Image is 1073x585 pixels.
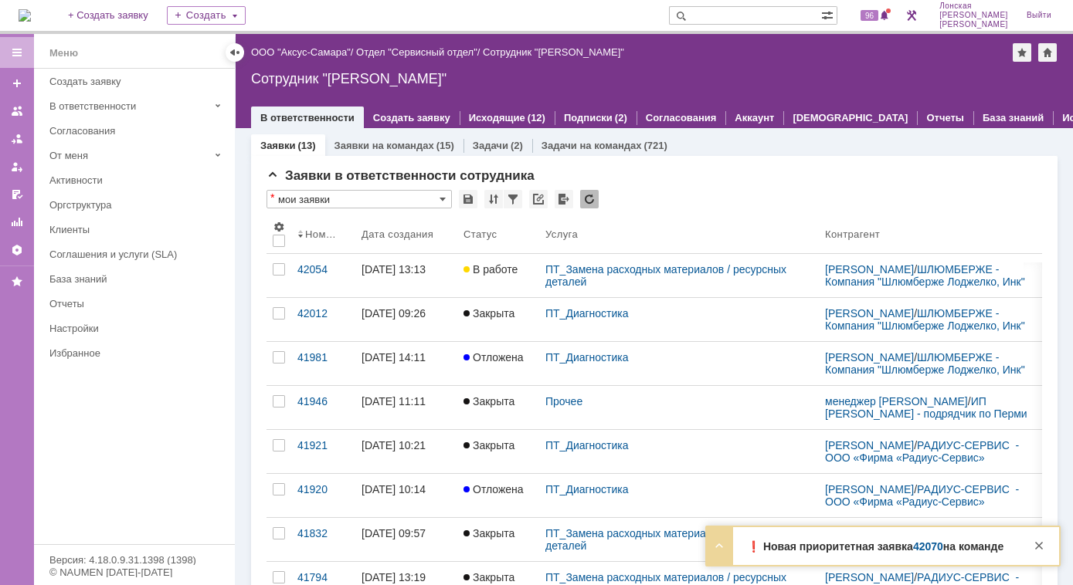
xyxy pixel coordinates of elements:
div: Сотрудник "[PERSON_NAME]" [251,71,1058,86]
div: Создать [167,6,246,25]
a: Мои заявки [5,154,29,179]
a: Мои согласования [5,182,29,207]
a: ПТ_Диагностика [545,483,629,495]
div: [DATE] 10:21 [362,439,426,451]
div: Оргструктура [49,199,226,211]
div: [DATE] 14:11 [362,351,426,364]
span: Закрыта [463,395,514,407]
a: Заявки [260,140,295,151]
span: Лонская [939,2,1008,11]
a: ШЛЮМБЕРЖЕ - Компания "Шлюмберже Лоджелко, Инк" [825,263,1025,288]
div: Скопировать ссылку на список [529,190,548,208]
a: 42012 [291,298,355,341]
div: 41946 [297,395,349,407]
a: Согласования [646,112,717,123]
a: ПТ_Замена расходных материалов / ресурсных деталей [545,263,789,288]
a: 41981 [291,342,355,385]
a: База знаний [983,112,1044,123]
div: / [356,46,483,58]
div: Клиенты [49,224,226,235]
a: ШЛЮМБЕРЖЕ - Компания "Шлюмберже Лоджелко, Инк" [825,351,1025,376]
strong: ❗️ Новая приоритетная заявка на команде [747,540,1003,553]
span: 96 [861,10,878,21]
div: / [825,395,1037,420]
a: Настройки [43,316,232,340]
div: Сохранить вид [459,190,477,208]
a: Создать заявку [373,112,450,123]
div: [DATE] 09:26 [362,307,426,320]
div: 41920 [297,483,349,495]
div: [DATE] 13:19 [362,571,426,583]
div: / [825,351,1037,376]
a: 41946 [291,386,355,429]
a: 41920 [291,474,355,517]
div: / [825,439,1037,464]
a: [PERSON_NAME] [825,307,914,320]
a: РАДИУС-СЕРВИС - ООО «Фирма «Радиус-Сервис» [825,439,1022,464]
div: Статус [463,228,497,240]
a: Исходящие [469,112,525,123]
div: / [251,46,356,58]
a: Заявки на командах [334,140,434,151]
div: (15) [436,140,454,151]
div: Контрагент [825,228,880,240]
span: Отложена [463,483,524,495]
a: [PERSON_NAME] [825,351,914,364]
div: Фильтрация... [504,190,522,208]
a: Задачи [473,140,508,151]
div: [DATE] 10:14 [362,483,426,495]
div: Соглашения и услуги (SLA) [49,249,226,260]
a: 42070 [913,540,943,553]
a: Закрыта [457,518,539,561]
div: 41921 [297,439,349,451]
div: Скрыть меню [226,43,244,62]
div: Обновлять список [580,190,599,208]
a: Прочее [545,395,582,407]
span: Заявки в ответственности сотрудника [267,168,535,183]
th: Номер [291,215,355,254]
a: Перейти на домашнюю страницу [19,9,31,22]
a: [PERSON_NAME] [825,571,914,583]
img: logo [19,9,31,22]
a: Отложена [457,474,539,517]
a: Создать заявку [43,69,232,93]
div: Меню [49,44,78,63]
div: Создать заявку [49,76,226,87]
a: 41832 [291,518,355,561]
a: Подписки [564,112,613,123]
a: [DATE] 09:26 [355,298,457,341]
a: Согласования [43,119,232,143]
a: [DATE] 10:14 [355,474,457,517]
a: Активности [43,168,232,192]
a: База знаний [43,267,232,291]
a: [DATE] 09:57 [355,518,457,561]
div: Сделать домашней страницей [1038,43,1057,62]
div: Услуга [545,228,579,240]
div: Развернуть [710,536,728,555]
div: (721) [644,140,667,151]
a: Соглашения и услуги (SLA) [43,242,232,266]
a: Настройки [5,238,29,262]
div: База знаний [49,273,226,285]
a: [PERSON_NAME] [825,483,914,495]
a: В работе [457,254,539,297]
a: 42054 [291,254,355,297]
a: [PERSON_NAME] [825,439,914,451]
div: (2) [511,140,523,151]
div: (12) [528,112,545,123]
a: Отдел "Сервисный отдел" [356,46,477,58]
th: Контрагент [819,215,1043,254]
div: Активности [49,174,226,186]
a: Отчеты [43,292,232,316]
div: Сортировка... [484,190,503,208]
a: Закрыта [457,298,539,341]
div: / [825,307,1037,332]
a: Заявки в моей ответственности [5,127,29,151]
a: Заявки на командах [5,99,29,123]
a: [DATE] 10:21 [355,430,457,473]
span: [PERSON_NAME] [939,11,1008,20]
span: Закрыта [463,307,514,320]
a: Оргструктура [43,193,232,217]
div: / [825,483,1037,508]
span: Настройки [273,221,285,233]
